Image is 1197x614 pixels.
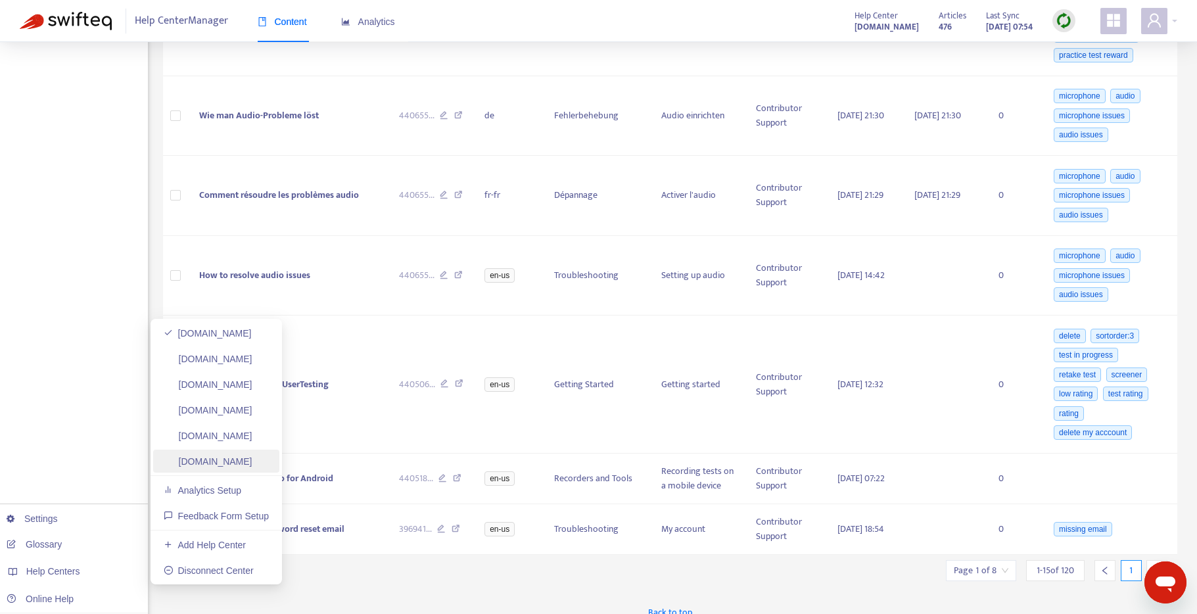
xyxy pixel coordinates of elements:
span: [DATE] 21:30 [837,108,884,123]
span: microphone [1054,169,1106,183]
span: 396941 ... [399,522,432,536]
a: [DOMAIN_NAME] [855,19,919,34]
td: Troubleshooting [544,236,651,316]
td: Activer l'audio [651,156,745,236]
span: audio issues [1054,128,1108,142]
a: Feedback Form Setup [164,511,269,521]
span: [DATE] 18:54 [837,521,884,536]
a: [DOMAIN_NAME] [164,328,252,339]
span: low rating [1054,387,1098,401]
span: practice test reward [1054,48,1133,62]
td: Contributor Support [745,76,828,156]
span: audio [1110,169,1140,183]
td: Getting Started [544,316,651,454]
td: fr-fr [474,156,544,236]
span: appstore [1106,12,1121,28]
a: [DOMAIN_NAME] [164,431,252,441]
a: Add Help Center [164,540,246,550]
span: [DATE] 12:32 [837,377,883,392]
span: area-chart [341,17,350,26]
span: How to resolve audio issues [199,268,310,283]
td: Troubleshooting [544,504,651,555]
span: delete [1054,329,1086,343]
td: 0 [988,454,1041,504]
a: Settings [7,513,58,524]
td: Getting started [651,316,745,454]
span: test in progress [1054,348,1118,362]
span: [DATE] 21:30 [914,108,961,123]
td: 0 [988,236,1041,316]
span: audio issues [1054,208,1108,222]
span: microphone [1054,248,1106,263]
span: 1 - 15 of 120 [1037,563,1074,577]
span: screener [1106,367,1148,382]
a: [DOMAIN_NAME] [164,379,252,390]
img: sync.dc5367851b00ba804db3.png [1056,12,1072,29]
span: audio [1110,248,1140,263]
a: Disconnect Center [164,565,254,576]
span: [DATE] 14:42 [837,268,885,283]
a: [DOMAIN_NAME] [164,456,252,467]
a: [DOMAIN_NAME] [164,354,252,364]
td: Setting up audio [651,236,745,316]
span: 440655 ... [399,268,434,283]
span: missing email [1054,522,1112,536]
td: Contributor Support [745,236,828,316]
td: 0 [988,504,1041,555]
td: Audio einrichten [651,76,745,156]
span: Content [258,16,307,27]
span: Wie man Audio-Probleme löst [199,108,319,123]
span: 440655 ... [399,108,434,123]
img: Swifteq [20,12,112,30]
span: Comment résoudre les problèmes audio [199,187,359,202]
span: microphone issues [1054,108,1130,123]
div: 1 [1121,560,1142,581]
span: left [1100,566,1110,575]
span: [DATE] 21:29 [914,187,960,202]
td: Contributor Support [745,316,828,454]
span: [DATE] 07:22 [837,471,885,486]
span: retake test [1054,367,1101,382]
span: [DATE] 21:29 [837,187,883,202]
span: 440506 ... [399,377,435,392]
span: 440518 ... [399,471,433,486]
strong: 476 [939,20,952,34]
td: 0 [988,76,1041,156]
a: [DOMAIN_NAME] [164,405,252,415]
span: microphone issues [1054,188,1130,202]
span: microphone issues [1054,268,1130,283]
span: Help Center Manager [135,9,228,34]
span: book [258,17,267,26]
span: 440655 ... [399,188,434,202]
td: Contributor Support [745,504,828,555]
span: Help Centers [26,566,80,577]
td: Recorders and Tools [544,454,651,504]
iframe: Button to launch messaging window [1144,561,1186,603]
span: audio [1110,89,1140,103]
a: Analytics Setup [164,485,241,496]
span: test rating [1103,387,1148,401]
span: delete my acccount [1054,425,1132,440]
span: Analytics [341,16,395,27]
td: 0 [988,316,1041,454]
span: rating [1054,406,1084,421]
a: Glossary [7,539,62,550]
span: Articles [939,9,966,23]
td: de [474,76,544,156]
span: en-us [484,471,515,486]
a: Online Help [7,594,74,604]
span: sortorder:3 [1091,329,1139,343]
span: en-us [484,377,515,392]
span: Help Center [855,9,898,23]
span: Last Sync [986,9,1020,23]
td: Fehlerbehebung [544,76,651,156]
td: My account [651,504,745,555]
td: Dépannage [544,156,651,236]
td: Contributor Support [745,454,828,504]
strong: [DOMAIN_NAME] [855,20,919,34]
span: audio issues [1054,287,1108,302]
span: user [1146,12,1162,28]
strong: [DATE] 07:54 [986,20,1033,34]
td: Recording tests on a mobile device [651,454,745,504]
span: microphone [1054,89,1106,103]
